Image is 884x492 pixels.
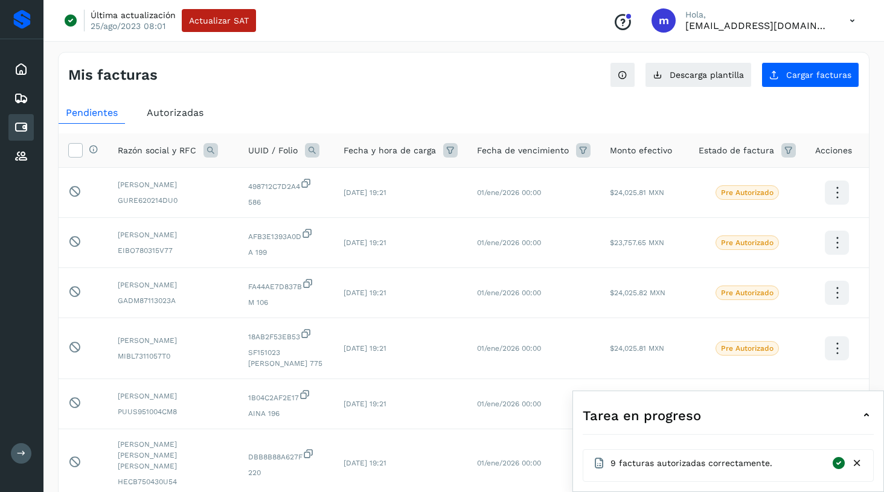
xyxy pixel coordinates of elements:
[610,344,664,353] span: $24,025.81 MXN
[118,245,229,256] span: EIBO780315V77
[118,144,196,157] span: Razón social y RFC
[118,280,229,290] span: [PERSON_NAME]
[118,439,229,471] span: [PERSON_NAME] [PERSON_NAME] [PERSON_NAME]
[344,238,386,247] span: [DATE] 19:21
[118,406,229,417] span: PUUS951004CM8
[118,351,229,362] span: MIBL7311057T0
[248,297,324,308] span: M 106
[344,289,386,297] span: [DATE] 19:21
[8,114,34,141] div: Cuentas por pagar
[248,228,324,242] span: AFB3E1393A0D
[118,195,229,206] span: GURE620214DU0
[118,229,229,240] span: [PERSON_NAME]
[761,62,859,88] button: Cargar facturas
[118,295,229,306] span: GADM87113023A
[645,62,752,88] button: Descarga plantilla
[68,66,158,84] h4: Mis facturas
[477,188,541,197] span: 01/ene/2026 00:00
[248,408,324,419] span: AINA 196
[182,9,256,32] button: Actualizar SAT
[8,56,34,83] div: Inicio
[189,16,249,25] span: Actualizar SAT
[248,389,324,403] span: 1B04C2AF2E17
[118,179,229,190] span: [PERSON_NAME]
[721,188,773,197] p: Pre Autorizado
[685,20,830,31] p: macosta@avetransportes.com
[610,238,664,247] span: $23,757.65 MXN
[8,85,34,112] div: Embarques
[66,107,118,118] span: Pendientes
[721,344,773,353] p: Pre Autorizado
[118,391,229,401] span: [PERSON_NAME]
[685,10,830,20] p: Hola,
[721,238,773,247] p: Pre Autorizado
[670,71,744,79] span: Descarga plantilla
[815,144,852,157] span: Acciones
[477,459,541,467] span: 01/ene/2026 00:00
[583,406,701,426] span: Tarea en progreso
[248,144,298,157] span: UUID / Folio
[699,144,774,157] span: Estado de factura
[344,188,386,197] span: [DATE] 19:21
[610,144,672,157] span: Monto efectivo
[477,344,541,353] span: 01/ene/2026 00:00
[610,188,664,197] span: $24,025.81 MXN
[477,144,569,157] span: Fecha de vencimiento
[786,71,851,79] span: Cargar facturas
[583,401,874,430] div: Tarea en progreso
[610,457,772,470] span: 9 facturas autorizadas correctamente.
[91,21,165,31] p: 25/ago/2023 08:01
[248,448,324,462] span: DBB8B88A627F
[91,10,176,21] p: Última actualización
[8,143,34,170] div: Proveedores
[344,459,386,467] span: [DATE] 19:21
[248,247,324,258] span: A 199
[477,289,541,297] span: 01/ene/2026 00:00
[147,107,203,118] span: Autorizadas
[721,289,773,297] p: Pre Autorizado
[477,400,541,408] span: 01/ene/2026 00:00
[248,347,324,369] span: SF151023 [PERSON_NAME] 775
[344,344,386,353] span: [DATE] 19:21
[248,467,324,478] span: 220
[610,289,665,297] span: $24,025.82 MXN
[248,328,324,342] span: 18AB2F53EB53
[344,144,436,157] span: Fecha y hora de carga
[248,177,324,192] span: 498712C7D2A4
[118,335,229,346] span: [PERSON_NAME]
[248,278,324,292] span: FA44AE7D837B
[477,238,541,247] span: 01/ene/2026 00:00
[248,197,324,208] span: 586
[118,476,229,487] span: HECB750430U54
[344,400,386,408] span: [DATE] 19:21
